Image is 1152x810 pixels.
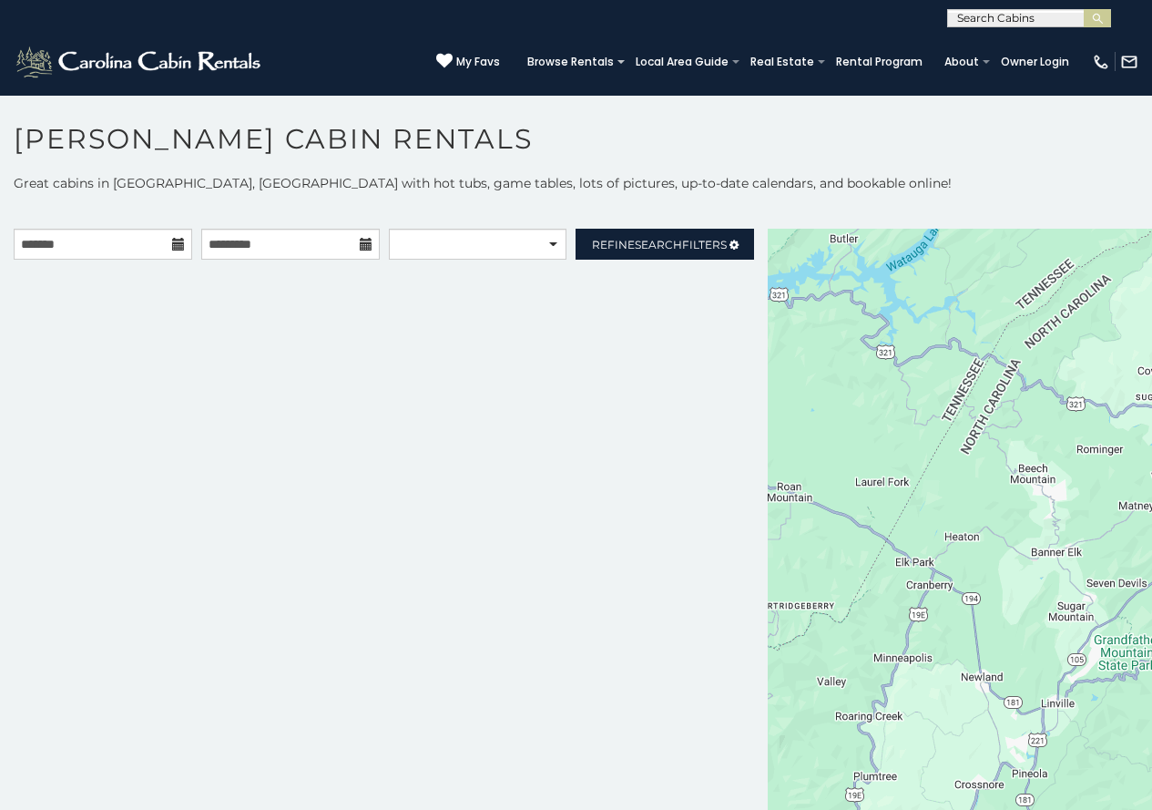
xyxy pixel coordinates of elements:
a: Rental Program [827,49,932,75]
span: My Favs [456,54,500,70]
img: phone-regular-white.png [1092,53,1110,71]
a: Browse Rentals [518,49,623,75]
a: Owner Login [992,49,1078,75]
a: RefineSearchFilters [576,229,754,260]
span: Search [635,238,682,251]
a: Local Area Guide [627,49,738,75]
img: White-1-2.png [14,44,266,80]
a: My Favs [436,53,500,71]
a: Real Estate [741,49,823,75]
span: Refine Filters [592,238,727,251]
a: About [935,49,988,75]
img: mail-regular-white.png [1120,53,1138,71]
